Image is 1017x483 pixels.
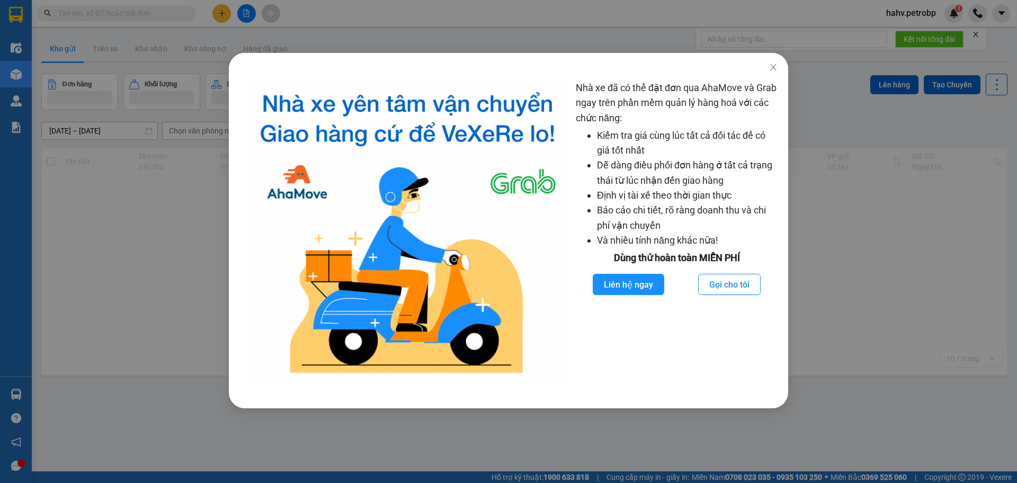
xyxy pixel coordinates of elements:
li: Định vị tài xế theo thời gian thực [597,188,778,203]
button: Close [759,53,788,83]
li: Và nhiều tính năng khác nữa! [597,233,778,248]
button: Liên hệ ngay [593,274,664,295]
li: Dễ dàng điều phối đơn hàng ở tất cả trạng thái từ lúc nhận đến giao hàng [597,158,778,188]
div: Dùng thử hoàn toàn MIỄN PHÍ [576,251,778,265]
span: Liên hệ ngay [604,278,653,291]
button: Gọi cho tôi [698,274,761,295]
li: Kiểm tra giá cùng lúc tất cả đối tác để có giá tốt nhất [597,128,778,158]
img: logo [248,80,567,382]
span: Gọi cho tôi [709,278,750,291]
div: Nhà xe đã có thể đặt đơn qua AhaMove và Grab ngay trên phần mềm quản lý hàng hoá với các chức năng: [576,80,778,382]
li: Báo cáo chi tiết, rõ ràng doanh thu và chi phí vận chuyển [597,203,778,233]
span: close [769,63,778,71]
